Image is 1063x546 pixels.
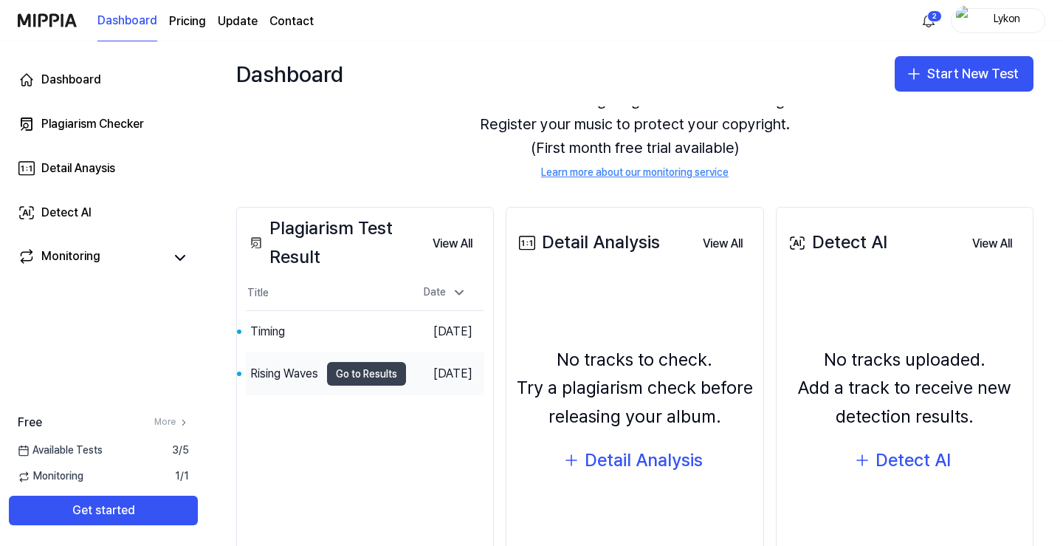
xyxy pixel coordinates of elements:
a: Detail Anaysis [9,151,198,186]
span: Available Tests [18,443,103,458]
div: No tracks uploaded. Add a track to receive new detection results. [785,346,1024,431]
a: Monitoring [18,248,165,268]
span: Monitoring [18,469,83,484]
a: Learn more about our monitoring service [541,165,729,180]
div: Detect AI [875,446,951,474]
button: View All [691,229,754,259]
button: Get started [9,496,198,525]
div: Detect AI [785,228,887,256]
td: [DATE] [406,311,484,353]
div: 2 [927,10,942,22]
a: More [154,416,189,429]
a: View All [421,228,484,259]
a: Plagiarism Checker [9,106,198,142]
a: View All [691,228,754,259]
th: Title [246,276,406,311]
div: Plagiarism Test Result [246,214,421,271]
div: No tracks to check. Try a plagiarism check before releasing your album. [515,346,754,431]
a: View All [960,228,1024,259]
div: Detail Analysis [585,446,703,474]
a: Detect AI [9,195,198,231]
button: Detect AI [843,443,966,478]
button: View All [421,229,484,259]
div: Detect AI [41,204,92,222]
a: Update [218,13,258,30]
div: Plagiarism Checker [41,115,144,133]
button: View All [960,229,1024,259]
div: Dashboard [41,71,101,89]
span: 3 / 5 [172,443,189,458]
span: 1 / 1 [175,469,189,484]
div: Monitoring [41,248,100,268]
img: 알림 [920,12,938,30]
div: Date [418,281,472,304]
div: Lykon [978,12,1036,28]
div: Timing [250,323,285,341]
img: profile [956,6,974,35]
button: Start New Test [895,56,1033,92]
div: Detail Analysis [515,228,660,256]
button: Go to Results [327,362,406,386]
a: Pricing [169,13,206,30]
a: Dashboard [97,1,157,41]
span: Free [18,414,42,431]
a: Contact [269,13,314,30]
a: Dashboard [9,62,198,98]
button: 알림2 [917,9,940,33]
div: There are no songs registered for monitoring. Register your music to protect your copyright. (Fir... [236,71,1033,198]
button: Detail Analysis [552,443,718,478]
div: Dashboard [236,56,343,92]
div: Rising Waves [250,365,318,383]
td: [DATE] [406,353,484,395]
button: profileLykon [951,8,1045,33]
div: Detail Anaysis [41,160,115,177]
